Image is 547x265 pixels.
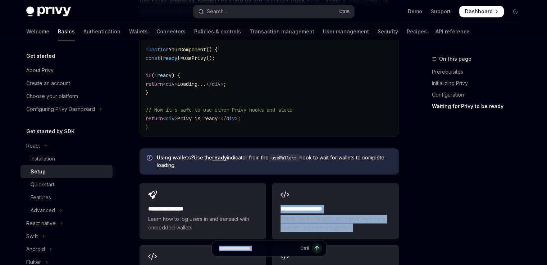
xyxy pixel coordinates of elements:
span: Ctrl K [339,9,350,14]
span: > [235,115,238,122]
div: Create an account [26,79,70,88]
span: () { [206,46,218,53]
svg: Info [147,155,154,162]
span: // Now it's safe to use other Privy hooks and state [146,107,292,113]
span: Privy is ready! [177,115,220,122]
span: return [146,115,163,122]
span: Use the indicator from the hook to wait for wallets to complete loading. [157,154,392,169]
span: < [163,115,166,122]
span: return [146,81,163,87]
span: </ [220,115,226,122]
span: > [174,81,177,87]
button: Toggle Android section [20,243,113,256]
span: Check out the NextJS app starter repo for a complete example integration [281,215,390,232]
a: User management [323,23,369,40]
span: if [146,72,151,79]
span: ) { [172,72,180,79]
div: React native [26,219,56,228]
img: dark logo [26,6,71,17]
span: Learn how to log users in and transact with embedded wallets [148,215,257,232]
span: div [166,115,174,122]
a: Waiting for Privy to be ready [432,101,527,112]
span: } [146,89,149,96]
a: Security [378,23,398,40]
span: = [180,55,183,61]
a: Quickstart [20,178,113,191]
button: Toggle Swift section [20,230,113,243]
code: useWallets [269,154,300,162]
span: function [146,46,169,53]
div: Swift [26,232,38,241]
div: Configuring Privy Dashboard [26,105,95,113]
span: Loading... [177,81,206,87]
span: } [177,55,180,61]
div: Features [31,193,51,202]
a: Connectors [156,23,186,40]
div: Android [26,245,45,254]
a: Demo [408,8,422,15]
span: > [220,81,223,87]
a: Features [20,191,113,204]
div: Search... [207,7,227,16]
h5: Get started [26,52,55,60]
span: ! [154,72,157,79]
span: YourComponent [169,46,206,53]
a: Create an account [20,77,113,90]
button: Toggle Advanced section [20,204,113,217]
a: ready [212,154,227,161]
div: Choose your platform [26,92,78,101]
span: </ [206,81,212,87]
span: ready [157,72,172,79]
span: } [146,124,149,130]
div: About Privy [26,66,54,75]
a: About Privy [20,64,113,77]
span: usePrivy [183,55,206,61]
a: Transaction management [250,23,314,40]
a: Installation [20,152,113,165]
div: Setup [31,167,46,176]
a: Wallets [129,23,148,40]
div: Installation [31,154,55,163]
div: Advanced [31,206,55,215]
span: const [146,55,160,61]
span: < [163,81,166,87]
span: div [226,115,235,122]
a: **** **** **** *Learn how to log users in and transact with embedded wallets [140,183,266,239]
h5: Get started by SDK [26,127,75,136]
div: React [26,141,40,150]
strong: Using wallets? [157,154,194,161]
span: > [174,115,177,122]
button: Open search [193,5,354,18]
span: ready [163,55,177,61]
a: Dashboard [459,6,504,17]
a: Basics [58,23,75,40]
span: { [160,55,163,61]
input: Ask a question... [219,240,297,256]
a: **** **** **** ****Check out the NextJS app starter repo for a complete example integration [272,183,398,239]
a: Initializing Privy [432,78,527,89]
span: Dashboard [465,8,493,15]
a: Choose your platform [20,90,113,103]
button: Toggle Configuring Privy Dashboard section [20,103,113,116]
button: Toggle React native section [20,217,113,230]
a: Configuration [432,89,527,101]
a: Authentication [83,23,120,40]
button: Toggle React section [20,139,113,152]
a: Policies & controls [194,23,241,40]
a: Welcome [26,23,49,40]
span: div [166,81,174,87]
button: Send message [312,243,322,253]
a: API reference [436,23,470,40]
div: Quickstart [31,180,54,189]
a: Support [431,8,451,15]
span: div [212,81,220,87]
span: ; [223,81,226,87]
a: Setup [20,165,113,178]
span: On this page [439,55,471,63]
button: Toggle dark mode [510,6,521,17]
a: Recipes [407,23,427,40]
a: Prerequisites [432,66,527,78]
span: ( [151,72,154,79]
span: (); [206,55,215,61]
span: ; [238,115,241,122]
